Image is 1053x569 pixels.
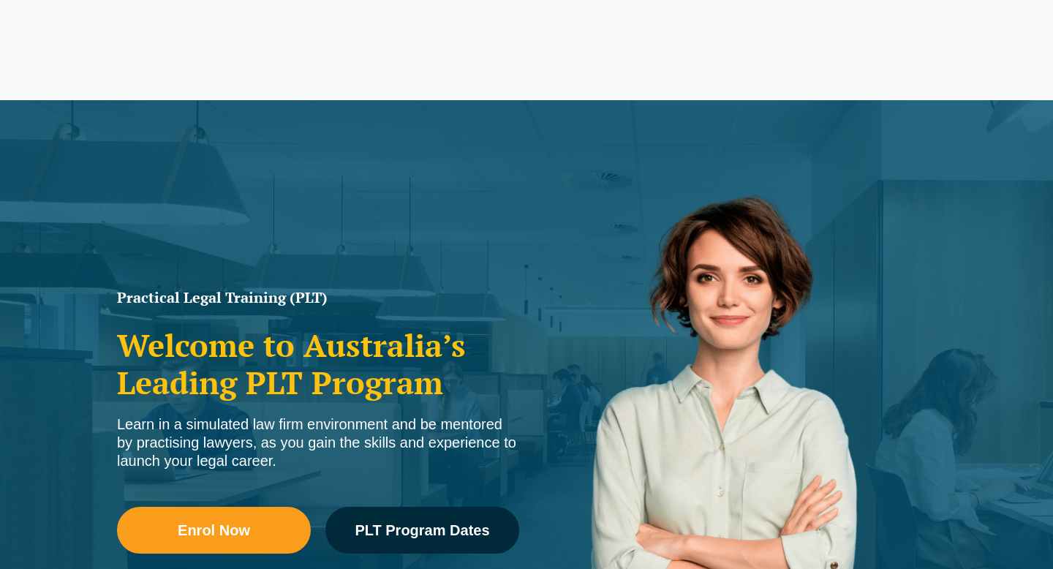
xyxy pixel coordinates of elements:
span: Enrol Now [178,523,250,538]
h2: Welcome to Australia’s Leading PLT Program [117,327,519,401]
h1: Practical Legal Training (PLT) [117,290,519,305]
div: Learn in a simulated law firm environment and be mentored by practising lawyers, as you gain the ... [117,415,519,470]
a: Enrol Now [117,507,311,554]
span: PLT Program Dates [355,523,489,538]
a: PLT Program Dates [325,507,519,554]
